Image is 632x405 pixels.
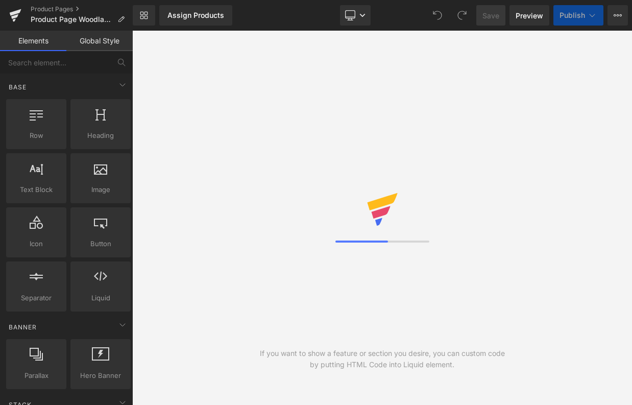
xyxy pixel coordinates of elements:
[74,130,128,141] span: Heading
[8,322,38,332] span: Banner
[427,5,448,26] button: Undo
[74,239,128,249] span: Button
[9,370,63,381] span: Parallax
[66,31,133,51] a: Global Style
[560,11,585,19] span: Publish
[8,82,28,92] span: Base
[74,293,128,303] span: Liquid
[31,5,133,13] a: Product Pages
[452,5,472,26] button: Redo
[74,184,128,195] span: Image
[516,10,543,21] span: Preview
[74,370,128,381] span: Hero Banner
[9,130,63,141] span: Row
[31,15,113,23] span: Product Page Woodlands Template
[9,184,63,195] span: Text Block
[553,5,603,26] button: Publish
[167,11,224,19] div: Assign Products
[482,10,499,21] span: Save
[133,5,155,26] a: New Library
[509,5,549,26] a: Preview
[607,5,628,26] button: More
[9,239,63,249] span: Icon
[257,348,507,370] div: If you want to show a feature or section you desire, you can custom code by putting HTML Code int...
[9,293,63,303] span: Separator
